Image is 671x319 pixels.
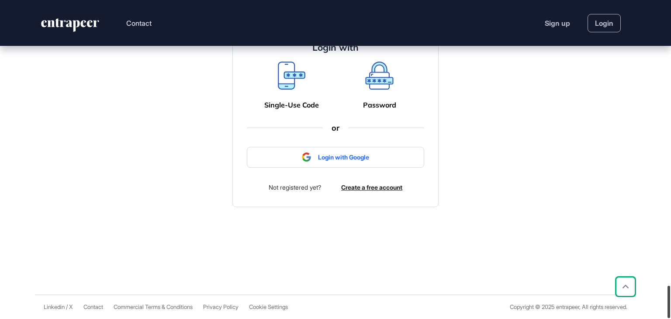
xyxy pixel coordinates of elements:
a: entrapeer-logo [40,18,100,35]
a: Linkedin [44,304,65,310]
span: Contact [83,304,103,310]
span: / [66,304,68,310]
a: Create a free account [341,183,402,192]
a: Privacy Policy [203,304,239,310]
div: Copyright © 2025 entrapeer, All rights reserved. [510,304,627,310]
div: or [323,123,348,133]
button: Contact [126,17,152,29]
h4: Login with [312,42,359,53]
a: Single-Use Code [264,101,319,109]
a: Password [363,101,396,109]
a: Sign up [545,18,570,28]
a: Login [588,14,621,32]
div: Not registered yet? [269,182,321,193]
a: Commercial Terms & Conditions [114,304,193,310]
a: X [69,304,73,310]
a: Cookie Settings [249,304,288,310]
